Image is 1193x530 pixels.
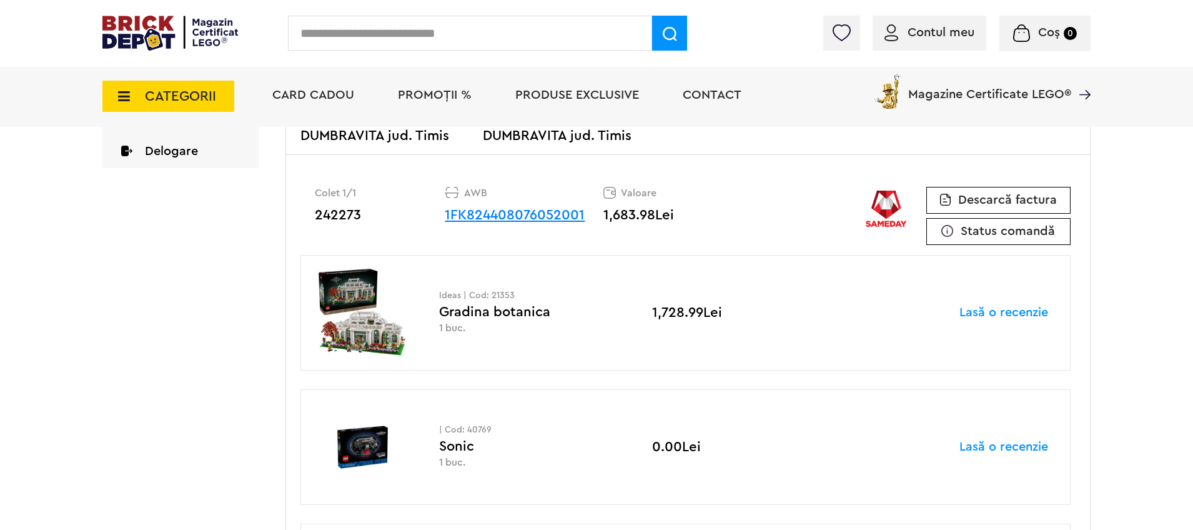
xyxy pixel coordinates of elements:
[145,89,216,103] span: CATEGORII
[315,267,409,358] img: Gradina botanica
[272,89,354,101] a: Card Cadou
[959,306,1048,319] a: Lasă o recenzie
[445,208,585,222] a: 1FK824408076052001
[652,306,835,319] p: 1,728.99Lei
[652,441,835,453] p: 0.00Lei
[315,402,409,492] img: Sonic
[315,187,445,199] p: Colet 1/1
[515,89,639,101] a: Produse exclusive
[961,225,1055,237] span: Status comandă
[102,135,259,168] a: Delogare
[439,457,622,469] p: 1 buc.
[1064,27,1077,40] small: 0
[908,72,1071,101] span: Magazine Certificate LEGO®
[603,208,674,222] span: 1,683.98Lei
[439,291,622,334] div: Gradina botanica
[464,187,487,199] span: AWB
[398,89,472,101] a: PROMOȚII %
[958,194,1057,206] span: Descarcă factura
[908,26,974,39] span: Contul meu
[959,441,1048,453] a: Lasă o recenzie
[439,291,622,300] p: Ideas | Cod: 21353
[1071,72,1091,84] a: Magazine Certificate LEGO®
[683,89,741,101] a: Contact
[315,208,361,222] span: 242273
[1038,26,1060,39] span: Coș
[884,26,974,39] a: Contul meu
[439,322,622,334] p: 1 buc.
[439,426,622,434] p: | Cod: 40769
[621,187,656,199] span: Valoare
[439,426,622,469] div: Sonic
